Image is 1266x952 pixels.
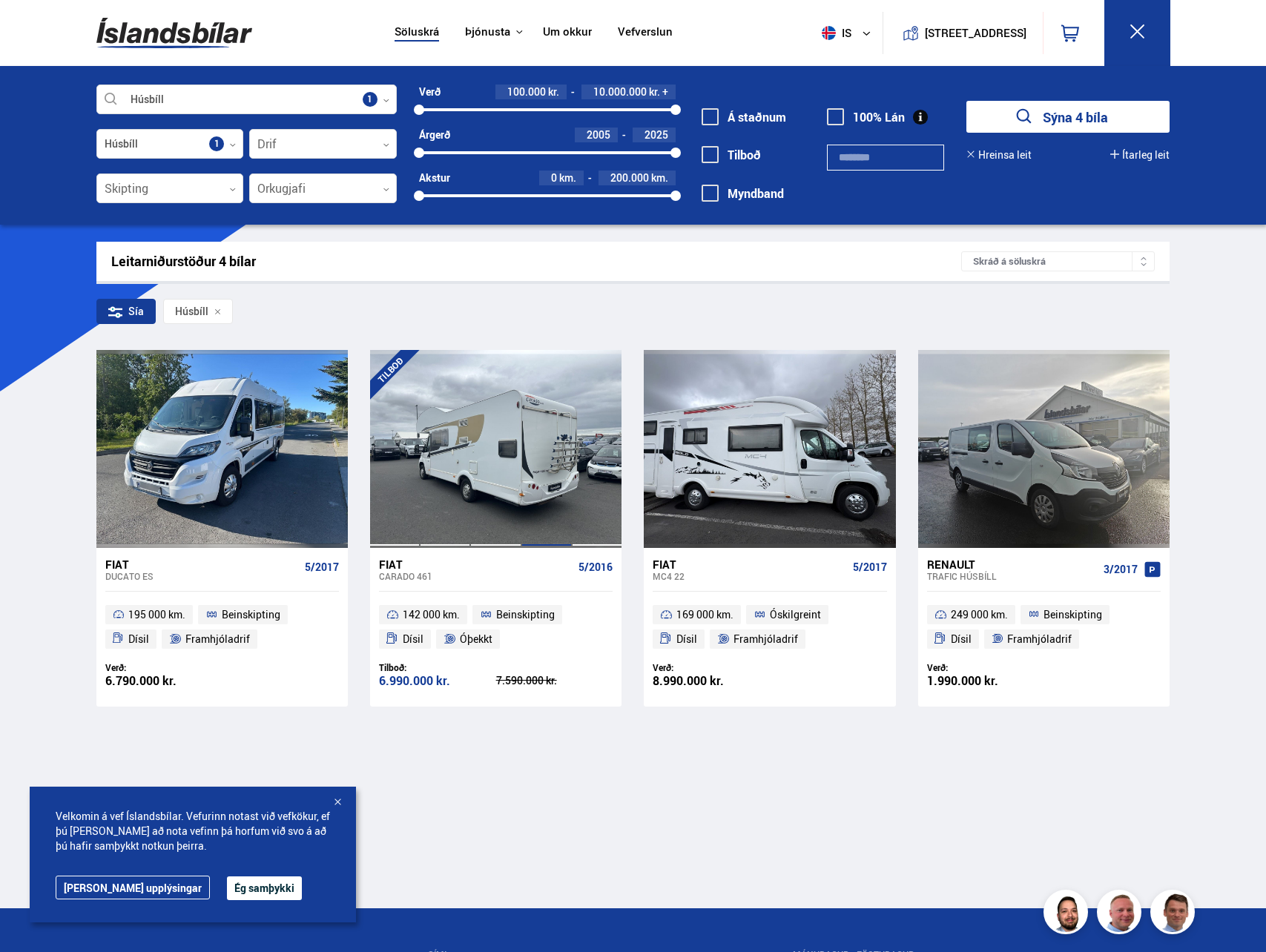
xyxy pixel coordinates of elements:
span: 3/2017 [1104,563,1138,575]
div: Fiat [105,558,299,571]
div: Fiat [379,558,573,571]
span: km. [651,172,668,184]
a: Vefverslun [618,25,673,41]
div: Renault [927,558,1098,571]
div: MC4 22 [653,571,846,581]
a: Um okkur [543,25,592,41]
span: 5/2017 [305,561,339,573]
span: 100.000 [507,85,546,99]
a: Renault Trafic HÚSBÍLL 3/2017 249 000 km. Beinskipting Dísil Framhjóladrif Verð: 1.990.000 kr. [918,548,1170,707]
span: Beinskipting [1044,606,1102,624]
button: Ég samþykki [227,876,302,900]
span: + [662,86,668,98]
label: Myndband [702,187,784,200]
div: Akstur [419,172,450,184]
button: Opna LiveChat spjallviðmót [12,6,56,50]
div: Carado 461 [379,571,573,581]
span: Dísil [403,630,423,648]
a: Söluskrá [395,25,439,41]
button: Sýna 4 bíla [966,101,1170,133]
button: Ítarleg leit [1110,149,1170,161]
span: Óskilgreint [770,606,821,624]
div: Verð [419,86,441,98]
div: Fiat [653,558,846,571]
div: 1.990.000 kr. [927,675,1044,687]
span: Dísil [676,630,697,648]
span: 142 000 km. [403,606,460,624]
div: Trafic HÚSBÍLL [927,571,1098,581]
span: Framhjóladrif [185,630,250,648]
div: Leitarniðurstöður 4 bílar [111,254,962,269]
span: km. [559,172,576,184]
label: Tilboð [702,148,761,162]
span: Framhjóladrif [733,630,798,648]
a: [PERSON_NAME] upplýsingar [56,876,210,899]
span: Óþekkt [460,630,492,648]
span: Framhjóladrif [1007,630,1072,648]
span: kr. [548,86,559,98]
img: siFngHWaQ9KaOqBr.png [1099,892,1144,936]
span: 2025 [644,128,668,142]
a: [STREET_ADDRESS] [891,12,1035,54]
div: Verð: [653,662,770,673]
button: [STREET_ADDRESS] [931,27,1021,39]
span: 10.000.000 [593,85,647,99]
span: Velkomin á vef Íslandsbílar. Vefurinn notast við vefkökur, ef þú [PERSON_NAME] að nota vefinn þá ... [56,809,330,853]
div: Verð: [105,662,222,673]
img: nhp88E3Fdnt1Opn2.png [1046,892,1090,936]
img: svg+xml;base64,PHN2ZyB4bWxucz0iaHR0cDovL3d3dy53My5vcmcvMjAwMC9zdmciIHdpZHRoPSI1MTIiIGhlaWdodD0iNT... [822,26,836,40]
a: Fiat MC4 22 5/2017 169 000 km. Óskilgreint Dísil Framhjóladrif Verð: 8.990.000 kr. [644,548,895,707]
div: Tilboð: [379,662,496,673]
label: Á staðnum [702,110,786,124]
div: 6.790.000 kr. [105,675,222,687]
span: 5/2016 [578,561,613,573]
span: Dísil [951,630,972,648]
span: is [816,26,853,40]
span: 195 000 km. [128,606,185,624]
span: 169 000 km. [676,606,733,624]
span: Beinskipting [222,606,280,624]
a: Fiat Carado 461 5/2016 142 000 km. Beinskipting Dísil Óþekkt Tilboð: 6.990.000 kr. 7.590.000 kr. [370,548,622,707]
div: Verð: [927,662,1044,673]
label: 100% Lán [827,110,905,124]
span: 2005 [587,128,610,142]
div: Skráð á söluskrá [961,251,1155,271]
button: Hreinsa leit [966,149,1032,161]
span: 249 000 km. [951,606,1008,624]
span: kr. [649,86,660,98]
button: Þjónusta [465,25,510,39]
span: Húsbíll [175,305,208,317]
span: 5/2017 [853,561,887,573]
span: 200.000 [610,171,649,185]
span: Beinskipting [496,606,555,624]
img: G0Ugv5HjCgRt.svg [96,9,252,57]
a: Fiat Ducato ES 5/2017 195 000 km. Beinskipting Dísil Framhjóladrif Verð: 6.790.000 kr. [96,548,348,707]
span: 0 [551,171,557,185]
div: 6.990.000 kr. [379,675,496,687]
div: 8.990.000 kr. [653,675,770,687]
div: Ducato ES [105,571,299,581]
div: 7.590.000 kr. [496,675,613,686]
div: Sía [96,299,156,324]
span: Dísil [128,630,149,648]
img: FbJEzSuNWCJXmdc-.webp [1153,892,1197,936]
div: Árgerð [419,129,450,141]
button: is [816,11,883,55]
